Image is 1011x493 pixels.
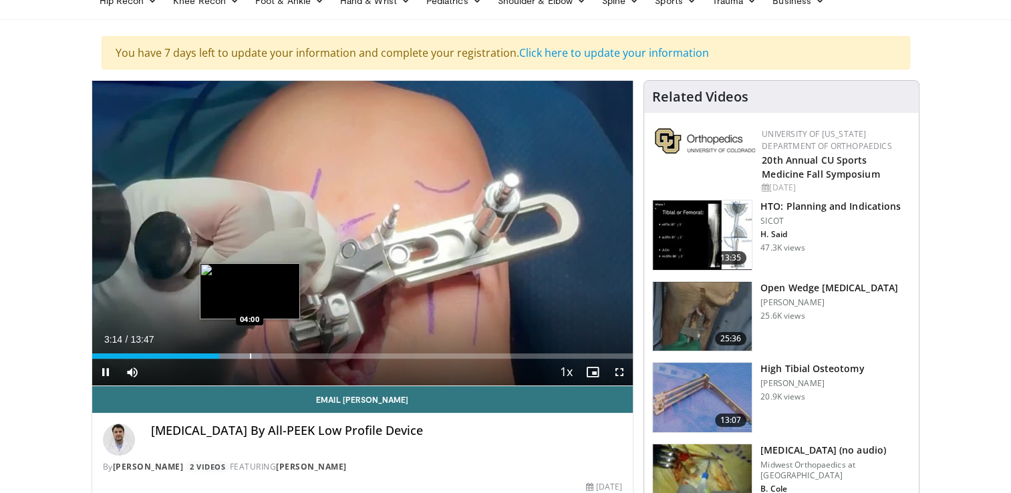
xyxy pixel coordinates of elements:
h3: HTO: Planning and Indications [760,200,901,213]
p: H. Said [760,229,901,240]
p: 25.6K views [760,311,805,321]
h4: [MEDICAL_DATA] By All-PEEK Low Profile Device [151,424,623,438]
div: By FEATURING [103,461,623,473]
a: 13:35 HTO: Planning and Indications SICOT H. Said 47.3K views [652,200,911,271]
a: [PERSON_NAME] [276,461,347,472]
button: Enable picture-in-picture mode [579,359,606,385]
video-js: Video Player [92,81,633,386]
a: Email [PERSON_NAME] [92,386,633,413]
span: 13:07 [715,414,747,427]
button: Playback Rate [553,359,579,385]
a: University of [US_STATE] Department of Orthopaedics [762,128,891,152]
a: 13:07 High Tibial Osteotomy [PERSON_NAME] 20.9K views [652,362,911,433]
div: [DATE] [762,182,908,194]
button: Mute [119,359,146,385]
p: [PERSON_NAME] [760,378,864,389]
p: Midwest Orthopaedics at [GEOGRAPHIC_DATA] [760,460,911,481]
p: SICOT [760,216,901,226]
h3: High Tibial Osteotomy [760,362,864,375]
h3: [MEDICAL_DATA] (no audio) [760,444,911,457]
p: 20.9K views [760,391,805,402]
a: 20th Annual CU Sports Medicine Fall Symposium [762,154,879,180]
h4: Related Videos [652,89,748,105]
span: 25:36 [715,332,747,345]
div: [DATE] [586,481,622,493]
span: 13:35 [715,251,747,265]
a: 25:36 Open Wedge [MEDICAL_DATA] [PERSON_NAME] 25.6K views [652,281,911,352]
p: [PERSON_NAME] [760,297,898,308]
h3: Open Wedge [MEDICAL_DATA] [760,281,898,295]
img: 297961_0002_1.png.150x105_q85_crop-smart_upscale.jpg [653,200,752,270]
img: 1390019_3.png.150x105_q85_crop-smart_upscale.jpg [653,282,752,351]
img: image.jpeg [200,263,300,319]
img: Avatar [103,424,135,456]
a: Click here to update your information [519,45,709,60]
button: Pause [92,359,119,385]
button: Fullscreen [606,359,633,385]
a: [PERSON_NAME] [113,461,184,472]
span: 3:14 [104,334,122,345]
div: Progress Bar [92,353,633,359]
div: You have 7 days left to update your information and complete your registration. [102,36,910,69]
p: 47.3K views [760,242,805,253]
img: c11a38e3-950c-4dae-9309-53f3bdf05539.150x105_q85_crop-smart_upscale.jpg [653,363,752,432]
span: 13:47 [130,334,154,345]
span: / [126,334,128,345]
img: 355603a8-37da-49b6-856f-e00d7e9307d3.png.150x105_q85_autocrop_double_scale_upscale_version-0.2.png [655,128,755,154]
a: 2 Videos [186,461,230,472]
